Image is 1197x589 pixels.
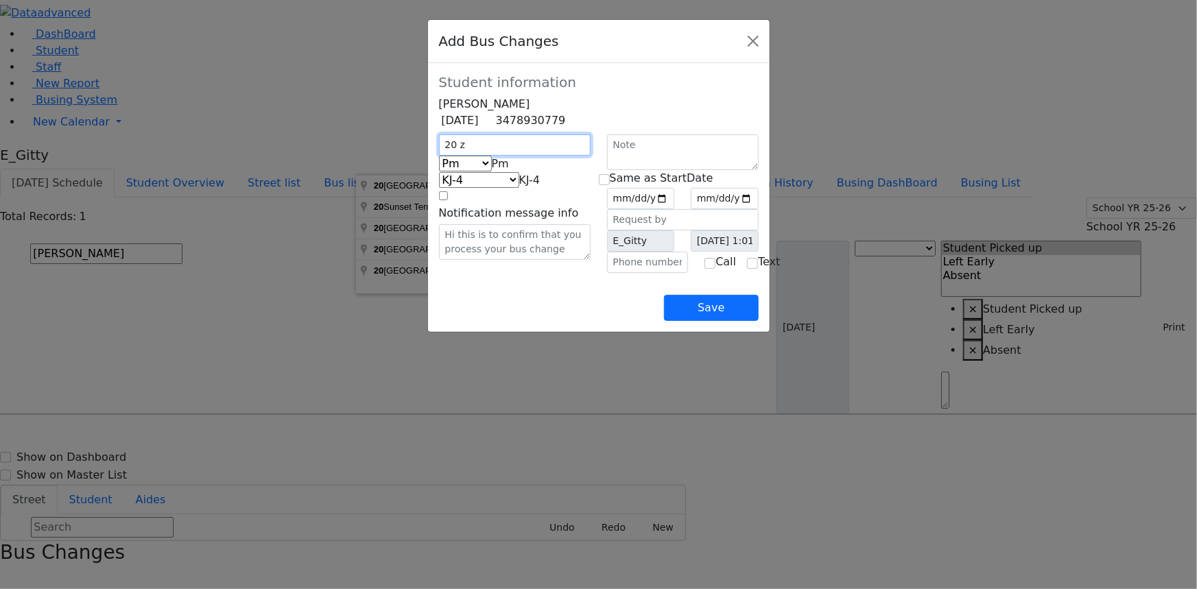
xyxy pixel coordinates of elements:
[691,230,759,252] input: Created at
[439,31,559,51] h5: Add Bus Changes
[607,188,675,209] input: Start date
[439,134,591,156] input: Address
[496,114,566,127] span: 3478930779
[442,114,479,127] span: [DATE]
[691,188,759,209] input: End date
[519,173,541,187] span: KJ-4
[492,157,509,170] span: Pm
[715,254,736,270] label: Call
[439,205,579,221] label: Notification message info
[664,295,758,321] button: Save
[758,254,780,270] label: Text
[607,252,689,273] input: Phone number
[439,74,759,91] h5: Student information
[610,170,713,187] label: Same as StartDate
[742,30,764,52] button: Close
[607,209,759,230] input: Request by
[439,97,530,110] span: [PERSON_NAME]
[607,230,675,252] input: Created by user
